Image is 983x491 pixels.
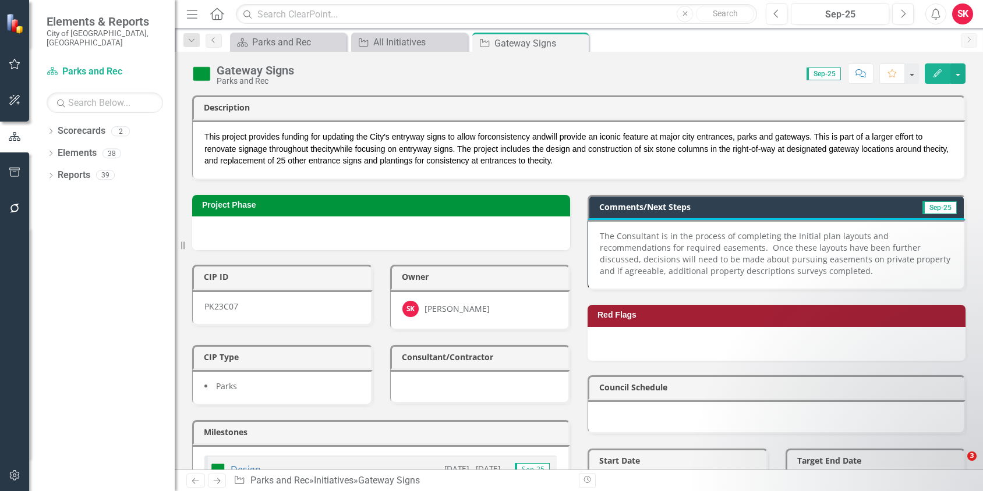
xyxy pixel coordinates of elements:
span: entrance signs and plantings for consistency at entrances to the [309,156,539,165]
span: will provide an iconic feature at major [546,132,680,141]
span: PK23C07 [204,301,238,312]
span: signs to allow for [427,132,487,141]
div: » » [234,474,570,488]
div: All Initiatives [373,35,465,49]
h3: CIP Type [204,353,365,361]
h3: CIP ID [204,272,365,281]
button: Sep-25 [791,3,889,24]
span: Parks [216,380,237,392]
a: Initiatives [314,475,353,486]
span: This project provides funding for updating the City's entryway [204,132,425,141]
span: c [935,144,939,154]
button: SK [952,3,973,24]
button: Search [696,6,754,22]
div: Parks and Rec [252,35,344,49]
h3: Description [204,103,958,112]
span: ity. [543,156,553,165]
span: at designated gateway locations around the [777,144,935,154]
span: consistency and [487,132,546,141]
h3: Owner [402,272,563,281]
span: city entrances, parks and gateways. This is part of a larger effort to renovate [204,132,925,154]
div: 38 [102,148,121,158]
h3: Start Date [599,456,761,465]
small: City of [GEOGRAPHIC_DATA], [GEOGRAPHIC_DATA] [47,29,163,48]
span: Sep-25 [515,463,550,476]
div: 2 [111,126,130,136]
span: Sep-25 [807,67,841,80]
a: All Initiatives [354,35,465,49]
h3: Comments/Next Steps [599,202,858,211]
input: Search ClearPoint... [236,4,757,24]
iframe: Intercom live chat [943,451,971,479]
div: Gateway Signs [494,36,586,51]
h3: Council Schedule [599,383,958,392]
h3: Milestones [204,428,563,436]
span: Elements & Reports [47,15,163,29]
h3: Red Flags [597,311,960,319]
div: Gateway Signs [217,64,294,77]
h3: Project Phase [202,201,564,209]
span: while focusing on entryway signs. The project [334,144,498,154]
img: On Target [211,462,225,476]
span: includes the design and construction of six stone columns in the right-of-way [500,144,775,154]
span: city [322,144,334,154]
h3: Consultant/Contractor [402,353,563,361]
div: Gateway Signs [358,475,420,486]
a: Parks and Rec [250,475,309,486]
div: 39 [96,170,115,180]
img: ClearPoint Strategy [6,13,26,34]
h3: Target End Date [797,456,959,465]
input: Search Below... [47,92,163,113]
div: [PERSON_NAME] [425,303,490,315]
a: Elements [58,147,97,160]
a: Parks and Rec [233,35,344,49]
div: Parks and Rec [217,77,294,86]
span: c [539,156,543,165]
span: Search [713,9,738,18]
img: On Target [192,65,211,83]
span: 3 [967,451,977,461]
div: SK [402,301,419,317]
small: [DATE] - [DATE] [444,463,500,474]
a: Scorecards [58,124,105,138]
span: signage throughout the [238,144,321,154]
a: Reports [58,169,90,182]
p: The Consultant is in the process of completing the Initial plan layouts and recommendations for r... [600,230,952,277]
div: Sep-25 [795,8,885,22]
a: Parks and Rec [47,65,163,79]
span: Sep-25 [922,201,957,214]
